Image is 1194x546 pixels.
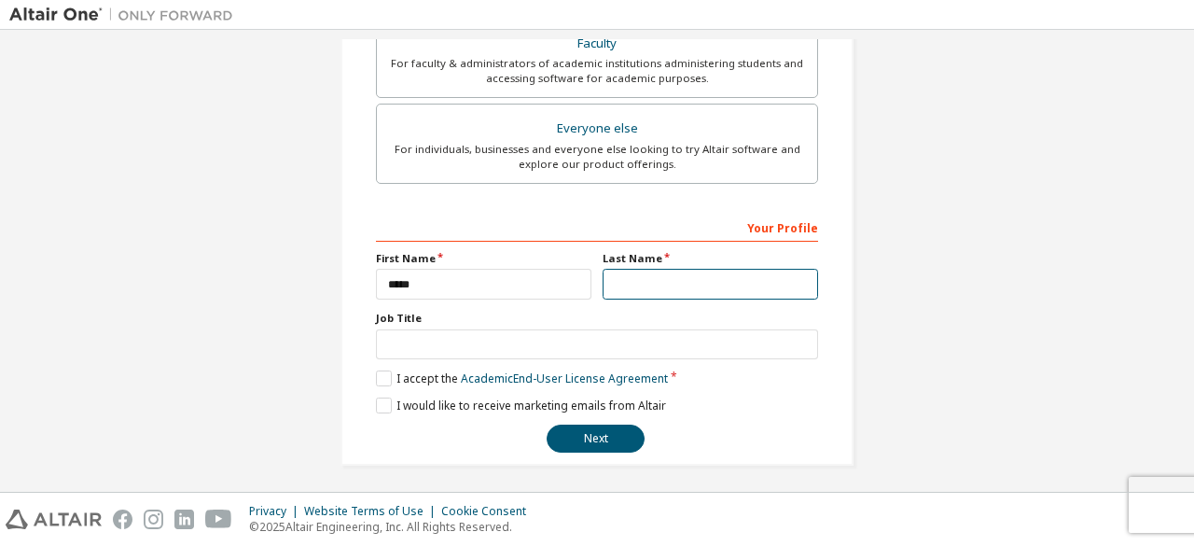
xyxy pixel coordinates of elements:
[376,251,591,266] label: First Name
[603,251,818,266] label: Last Name
[441,504,537,519] div: Cookie Consent
[144,510,163,529] img: instagram.svg
[388,31,806,57] div: Faculty
[376,398,666,413] label: I would like to receive marketing emails from Altair
[376,371,668,386] label: I accept the
[461,371,668,386] a: Academic End-User License Agreement
[388,142,806,172] div: For individuals, businesses and everyone else looking to try Altair software and explore our prod...
[205,510,232,529] img: youtube.svg
[547,425,645,453] button: Next
[9,6,243,24] img: Altair One
[6,510,102,529] img: altair_logo.svg
[388,116,806,142] div: Everyone else
[174,510,194,529] img: linkedin.svg
[388,56,806,86] div: For faculty & administrators of academic institutions administering students and accessing softwa...
[249,504,304,519] div: Privacy
[376,311,818,326] label: Job Title
[113,510,132,529] img: facebook.svg
[249,519,537,535] p: © 2025 Altair Engineering, Inc. All Rights Reserved.
[376,212,818,242] div: Your Profile
[304,504,441,519] div: Website Terms of Use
